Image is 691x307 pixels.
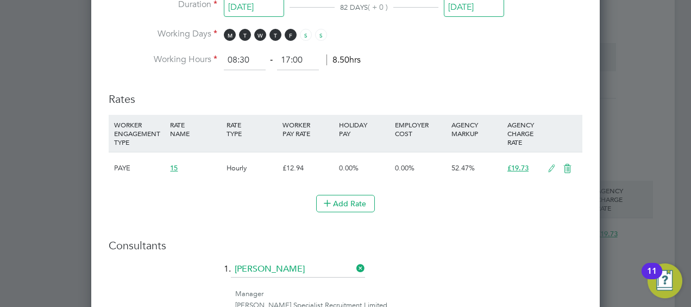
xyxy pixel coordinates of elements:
div: EMPLOYER COST [392,115,448,143]
span: 52.47% [451,163,475,173]
div: £12.94 [280,152,336,184]
span: ( + 0 ) [368,2,388,12]
input: 17:00 [277,51,319,70]
h3: Consultants [109,238,582,253]
li: 1. [109,261,582,288]
span: F [285,29,297,41]
span: 0.00% [339,163,359,173]
div: AGENCY MARKUP [449,115,505,143]
span: £19.73 [507,163,529,173]
span: 15 [170,163,178,173]
label: Working Hours [109,54,217,65]
span: 8.50hrs [326,54,361,65]
span: S [300,29,312,41]
div: Manager [235,288,582,300]
span: W [254,29,266,41]
span: 82 DAYS [340,3,368,12]
div: 11 [647,271,657,285]
span: T [269,29,281,41]
span: ‐ [268,54,275,65]
div: Hourly [224,152,280,184]
input: Search for... [231,261,365,278]
div: RATE NAME [167,115,223,143]
div: HOLIDAY PAY [336,115,392,143]
div: AGENCY CHARGE RATE [505,115,542,152]
span: 0.00% [395,163,414,173]
div: WORKER ENGAGEMENT TYPE [111,115,167,152]
span: S [315,29,327,41]
span: M [224,29,236,41]
div: PAYE [111,152,167,184]
input: 08:00 [224,51,266,70]
h3: Rates [109,81,582,106]
span: T [239,29,251,41]
label: Working Days [109,28,217,40]
button: Open Resource Center, 11 new notifications [648,263,682,298]
div: RATE TYPE [224,115,280,143]
div: WORKER PAY RATE [280,115,336,143]
button: Add Rate [316,195,375,212]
